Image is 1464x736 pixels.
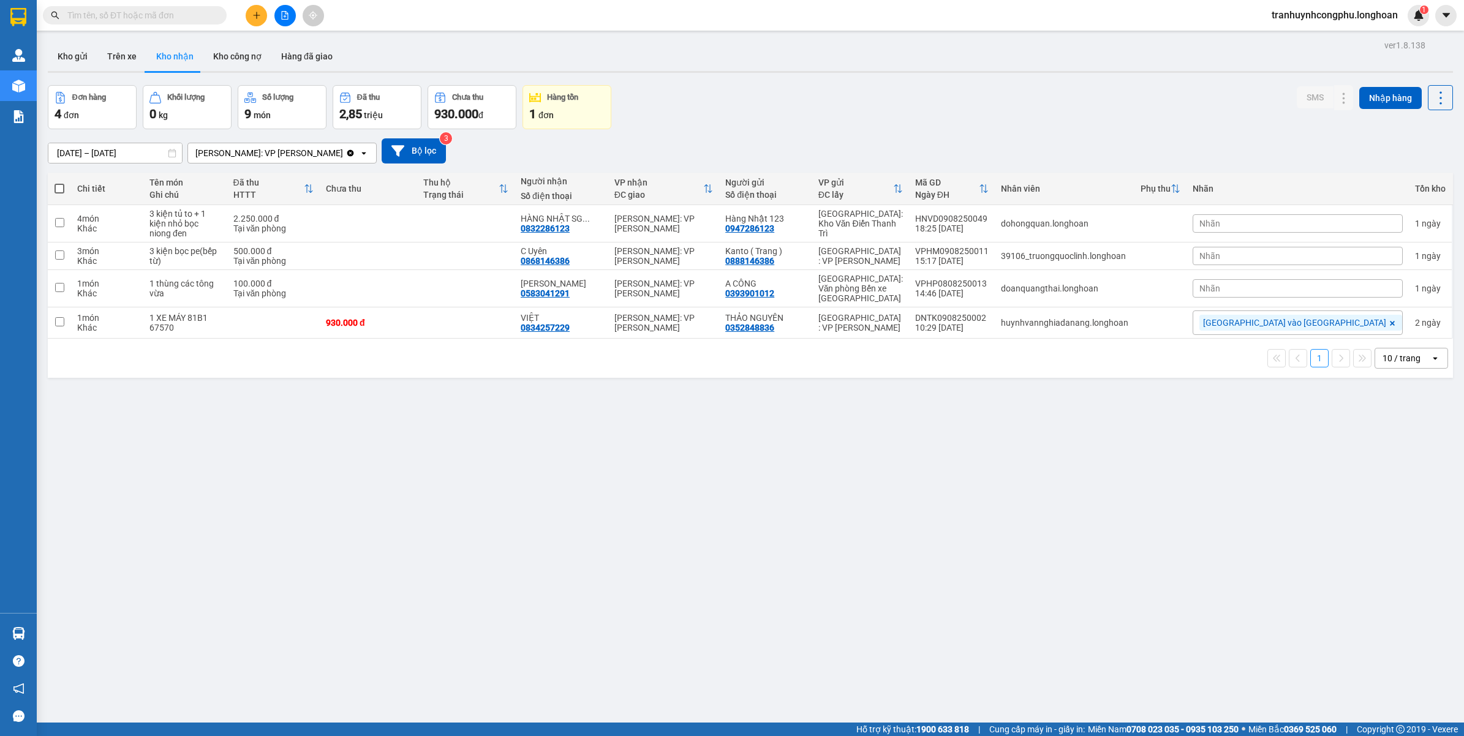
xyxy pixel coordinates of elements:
[77,223,137,233] div: Khác
[1413,10,1424,21] img: icon-new-feature
[523,85,611,129] button: Hàng tồn1đơn
[203,42,271,71] button: Kho công nợ
[915,256,989,266] div: 15:17 [DATE]
[274,5,296,26] button: file-add
[521,223,570,233] div: 0832286123
[77,246,137,256] div: 3 món
[326,184,411,193] div: Chưa thu
[48,85,137,129] button: Đơn hàng4đơn
[915,313,989,323] div: DNTK0908250002
[303,5,324,26] button: aim
[423,178,499,187] div: Thu hộ
[254,110,271,120] span: món
[915,190,979,200] div: Ngày ĐH
[915,279,989,288] div: VPHP0808250013
[614,246,713,266] div: [PERSON_NAME]: VP [PERSON_NAME]
[538,110,554,120] span: đơn
[478,110,483,120] span: đ
[77,256,137,266] div: Khác
[915,323,989,332] div: 10:29 [DATE]
[13,710,25,722] span: message
[77,279,137,288] div: 1 món
[915,246,989,256] div: VPHM0908250011
[281,11,289,20] span: file-add
[521,288,570,298] div: 0583041291
[1415,284,1446,293] div: 1
[1435,5,1457,26] button: caret-down
[149,279,221,298] div: 1 thùng các tông vừa
[725,214,806,223] div: Hàng Nhật 123
[434,107,478,121] span: 930.000
[233,288,314,298] div: Tại văn phòng
[1262,7,1408,23] span: tranhuynhcongphu.longhoan
[1088,723,1239,736] span: Miền Nam
[309,11,317,20] span: aim
[725,246,806,256] div: Kanto ( Trang )
[233,214,314,223] div: 2.250.000 đ
[1001,318,1128,328] div: huynhvannghiadanang.longhoan
[521,246,602,256] div: C Uyên
[989,723,1085,736] span: Cung cấp máy in - giấy in:
[1396,725,1405,734] span: copyright
[1346,723,1348,736] span: |
[521,214,602,223] div: HÀNG NHẬT SG (CƯƠNG)
[12,627,25,640] img: warehouse-icon
[233,190,304,200] div: HTTT
[149,313,221,332] div: 1 XE MÁY 81B1 67570
[244,107,251,121] span: 9
[452,93,483,102] div: Chưa thu
[1384,39,1425,52] div: ver 1.8.138
[608,173,719,205] th: Toggle SortBy
[97,42,146,71] button: Trên xe
[725,190,806,200] div: Số điện thoại
[1415,318,1446,328] div: 2
[149,178,221,187] div: Tên món
[725,323,774,332] div: 0352848836
[1415,251,1446,261] div: 1
[529,107,536,121] span: 1
[344,147,345,159] input: Selected Hồ Chí Minh: VP Bình Thạnh.
[238,85,326,129] button: Số lượng9món
[1415,184,1446,193] div: Tồn kho
[915,178,979,187] div: Mã GD
[725,288,774,298] div: 0393901012
[583,214,590,223] span: ...
[48,42,97,71] button: Kho gửi
[725,178,806,187] div: Người gửi
[1422,251,1441,261] span: ngày
[1422,6,1426,14] span: 1
[856,723,969,736] span: Hỗ trợ kỹ thuật:
[1297,86,1334,108] button: SMS
[233,178,304,187] div: Đã thu
[1242,727,1245,732] span: ⚪️
[195,147,343,159] div: [PERSON_NAME]: VP [PERSON_NAME]
[1199,284,1220,293] span: Nhãn
[1422,318,1441,328] span: ngày
[333,85,421,129] button: Đã thu2,85 triệu
[1199,219,1220,228] span: Nhãn
[1001,251,1128,261] div: 39106_truongquoclinh.longhoan
[13,655,25,667] span: question-circle
[359,148,369,158] svg: open
[614,279,713,298] div: [PERSON_NAME]: VP [PERSON_NAME]
[1422,219,1441,228] span: ngày
[818,313,903,332] div: [GEOGRAPHIC_DATA] : VP [PERSON_NAME]
[12,49,25,62] img: warehouse-icon
[167,93,205,102] div: Khối lượng
[326,318,411,328] div: 930.000 đ
[725,313,806,323] div: THẢO NGUYÊN
[725,256,774,266] div: 0888146386
[614,313,713,332] div: [PERSON_NAME]: VP [PERSON_NAME]
[1430,353,1440,363] svg: open
[1193,184,1403,193] div: Nhãn
[77,323,137,332] div: Khác
[345,148,355,158] svg: Clear value
[812,173,909,205] th: Toggle SortBy
[614,190,703,200] div: ĐC giao
[978,723,980,736] span: |
[149,246,221,266] div: 3 kiện bọc pe(bếp từ)
[1422,284,1441,293] span: ngày
[1383,352,1421,364] div: 10 / trang
[149,107,156,121] span: 0
[12,110,25,123] img: solution-icon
